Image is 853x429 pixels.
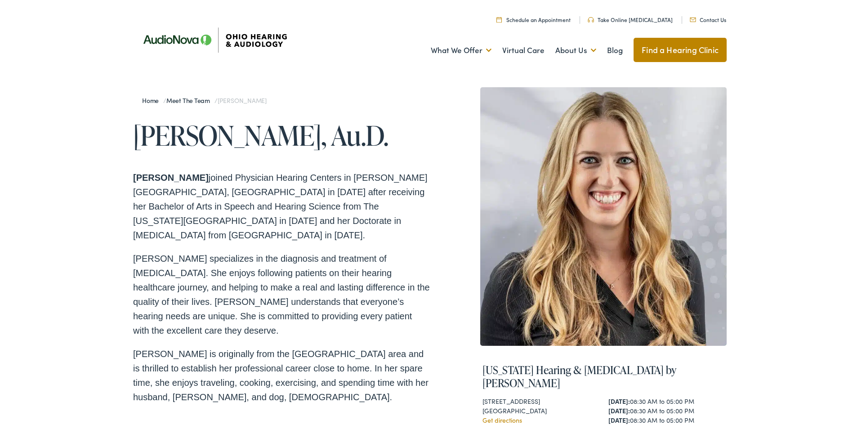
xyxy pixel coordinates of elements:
a: Blog [607,32,623,65]
strong: [DATE]: [608,395,630,404]
span: [PERSON_NAME] [218,94,267,103]
div: [STREET_ADDRESS] [482,395,598,404]
a: Home [142,94,163,103]
h1: [PERSON_NAME], Au.D. [133,119,430,148]
a: What We Offer [431,32,491,65]
a: Schedule an Appointment [496,14,571,22]
img: Calendar Icon to schedule a hearing appointment in Cincinnati, OH [496,15,502,21]
strong: [DATE]: [608,414,630,423]
a: Get directions [482,414,522,423]
a: Meet the Team [166,94,214,103]
strong: [DATE]: [608,404,630,413]
img: Headphones icone to schedule online hearing test in Cincinnati, OH [588,15,594,21]
a: Find a Hearing Clinic [634,36,727,60]
div: [GEOGRAPHIC_DATA] [482,404,598,414]
p: [PERSON_NAME] is originally from the [GEOGRAPHIC_DATA] area and is thrilled to establish her prof... [133,345,430,402]
span: / / [142,94,267,103]
p: [PERSON_NAME] specializes in the diagnosis and treatment of [MEDICAL_DATA]. She enjoys following ... [133,250,430,336]
h4: [US_STATE] Hearing & [MEDICAL_DATA] by [PERSON_NAME] [482,362,724,388]
img: Mail icon representing email contact with Ohio Hearing in Cincinnati, OH [690,16,696,20]
a: About Us [555,32,596,65]
a: Take Online [MEDICAL_DATA] [588,14,673,22]
a: Contact Us [690,14,726,22]
strong: [PERSON_NAME] [133,171,209,181]
a: Virtual Care [502,32,545,65]
p: joined Physician Hearing Centers in [PERSON_NAME][GEOGRAPHIC_DATA], [GEOGRAPHIC_DATA] in [DATE] a... [133,169,430,241]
